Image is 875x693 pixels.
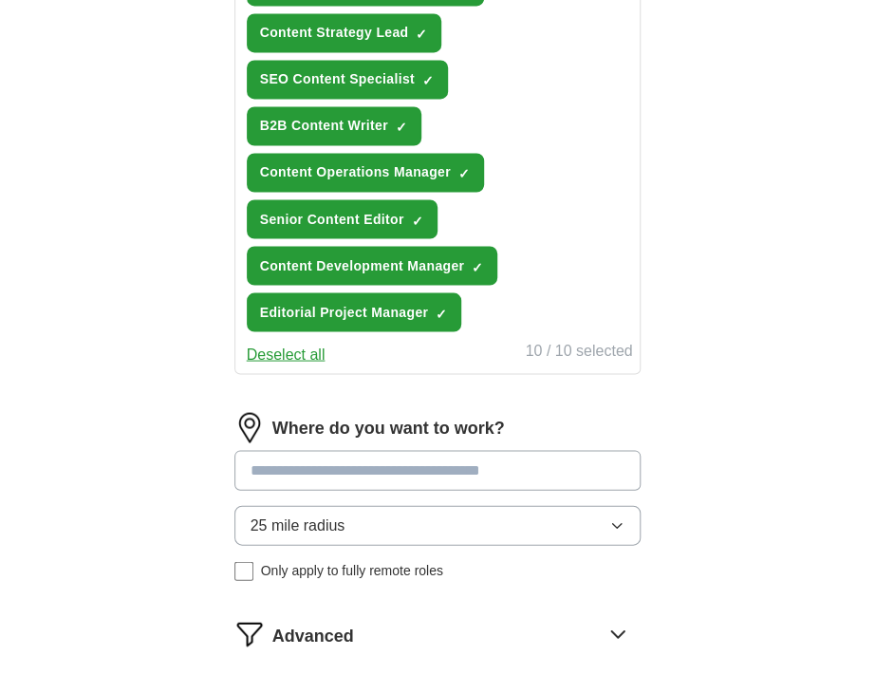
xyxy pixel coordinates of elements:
[272,623,354,648] span: Advanced
[422,73,434,88] span: ✓
[260,23,409,43] span: Content Strategy Lead
[234,618,265,648] img: filter
[234,412,265,442] img: location.png
[234,505,642,545] button: 25 mile radius
[247,292,462,331] button: Editorial Project Manager✓
[247,199,437,238] button: Senior Content Editor✓
[251,514,345,536] span: 25 mile radius
[260,209,404,229] span: Senior Content Editor
[396,120,407,135] span: ✓
[525,339,632,365] div: 10 / 10 selected
[234,561,253,580] input: Only apply to fully remote roles
[412,213,423,228] span: ✓
[260,116,388,136] span: B2B Content Writer
[260,255,465,275] span: Content Development Manager
[436,306,447,321] span: ✓
[247,246,498,285] button: Content Development Manager✓
[261,560,443,580] span: Only apply to fully remote roles
[272,415,505,440] label: Where do you want to work?
[247,106,421,145] button: B2B Content Writer✓
[260,69,415,89] span: SEO Content Specialist
[247,60,448,99] button: SEO Content Specialist✓
[247,343,326,365] button: Deselect all
[260,162,451,182] span: Content Operations Manager
[247,13,442,52] button: Content Strategy Lead✓
[260,302,429,322] span: Editorial Project Manager
[458,166,470,181] span: ✓
[247,153,484,192] button: Content Operations Manager✓
[472,259,483,274] span: ✓
[416,27,427,42] span: ✓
